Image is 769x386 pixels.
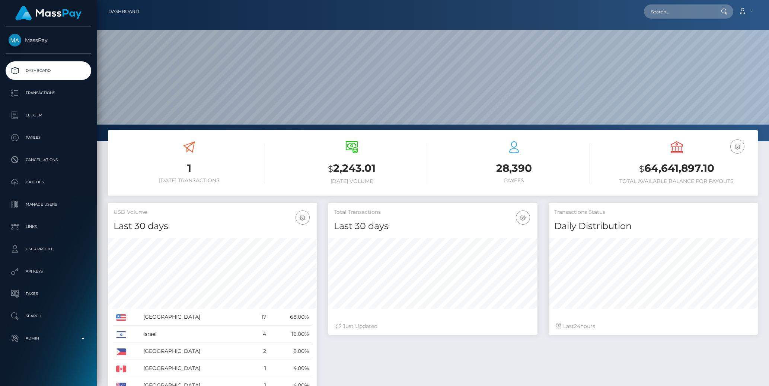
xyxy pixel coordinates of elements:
p: Cancellations [9,154,88,165]
a: Payees [6,128,91,147]
a: Admin [6,329,91,348]
span: 24 [574,323,580,329]
a: User Profile [6,240,91,258]
p: Dashboard [9,65,88,76]
a: Search [6,307,91,325]
a: Cancellations [6,151,91,169]
p: Transactions [9,87,88,99]
td: [GEOGRAPHIC_DATA] [141,309,251,326]
td: 17 [251,309,269,326]
p: Payees [9,132,88,143]
p: Search [9,311,88,322]
img: US.png [116,314,126,321]
td: 2 [251,343,269,360]
td: 4 [251,326,269,343]
input: Search... [644,4,714,19]
h6: [DATE] Transactions [114,177,265,184]
h5: USD Volume [114,209,312,216]
a: Links [6,218,91,236]
a: Dashboard [108,4,139,19]
p: Manage Users [9,199,88,210]
img: PH.png [116,348,126,355]
td: 8.00% [269,343,312,360]
h3: 2,243.01 [276,161,428,176]
p: API Keys [9,266,88,277]
h4: Last 30 days [114,220,312,233]
img: MassPay Logo [15,6,82,20]
h6: [DATE] Volume [276,178,428,184]
a: API Keys [6,262,91,281]
small: $ [639,164,644,174]
h3: 28,390 [438,161,590,176]
td: Israel [141,326,251,343]
td: [GEOGRAPHIC_DATA] [141,343,251,360]
a: Taxes [6,284,91,303]
p: User Profile [9,244,88,255]
div: Just Updated [336,322,530,330]
img: CA.png [116,366,126,372]
p: Batches [9,177,88,188]
a: Ledger [6,106,91,125]
h4: Last 30 days [334,220,532,233]
a: Dashboard [6,61,91,80]
h4: Daily Distribution [554,220,752,233]
img: IL.png [116,331,126,338]
a: Batches [6,173,91,192]
p: Admin [9,333,88,344]
a: Transactions [6,84,91,102]
h5: Transactions Status [554,209,752,216]
p: Taxes [9,288,88,299]
p: Ledger [9,110,88,121]
td: 1 [251,360,269,377]
img: MassPay [9,34,21,46]
td: 16.00% [269,326,312,343]
td: 4.00% [269,360,312,377]
td: [GEOGRAPHIC_DATA] [141,360,251,377]
p: Links [9,221,88,232]
h5: Total Transactions [334,209,532,216]
h3: 64,641,897.10 [601,161,753,176]
a: Manage Users [6,195,91,214]
span: MassPay [6,37,91,44]
div: Last hours [556,322,750,330]
h3: 1 [114,161,265,176]
small: $ [328,164,333,174]
h6: Payees [438,177,590,184]
td: 68.00% [269,309,312,326]
h6: Total Available Balance for Payouts [601,178,753,184]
